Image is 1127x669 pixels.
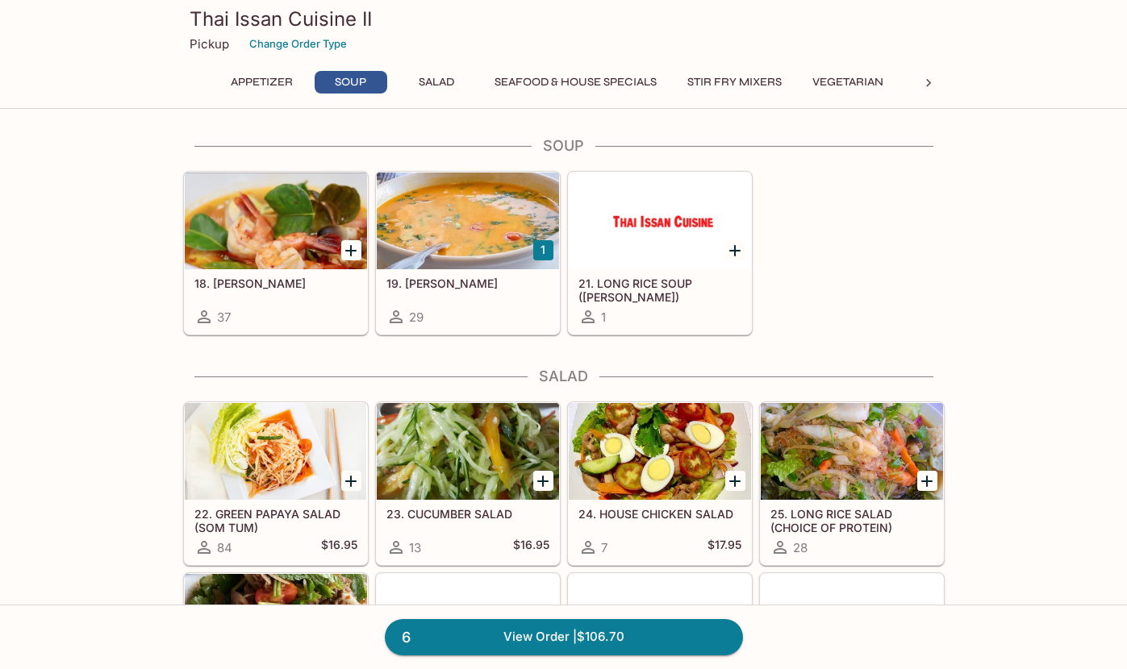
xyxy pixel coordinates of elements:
[760,402,944,565] a: 25. LONG RICE SALAD (CHOICE OF PROTEIN)28
[578,507,741,521] h5: 24. HOUSE CHICKEN SALAD
[601,310,606,325] span: 1
[184,402,368,565] a: 22. GREEN PAPAYA SALAD (SOM TUM)84$16.95
[569,172,751,269] div: 21. LONG RICE SOUP (KAENG WOON SEN)
[194,276,357,290] h5: 18. [PERSON_NAME]
[185,403,367,500] div: 22. GREEN PAPAYA SALAD (SOM TUM)
[321,538,357,557] h5: $16.95
[386,507,549,521] h5: 23. CUCUMBER SALAD
[341,471,361,491] button: Add 22. GREEN PAPAYA SALAD (SOM TUM)
[376,402,560,565] a: 23. CUCUMBER SALAD13$16.95
[194,507,357,534] h5: 22. GREEN PAPAYA SALAD (SOM TUM)
[400,71,473,93] button: Salad
[708,538,741,557] h5: $17.95
[533,240,553,260] button: Add 19. TOM KHA
[377,172,559,269] div: 19. TOM KHA
[190,6,938,31] h3: Thai Issan Cuisine II
[513,538,549,557] h5: $16.95
[761,403,943,500] div: 25. LONG RICE SALAD (CHOICE OF PROTEIN)
[392,626,420,649] span: 6
[568,172,752,334] a: 21. LONG RICE SOUP ([PERSON_NAME])1
[377,403,559,500] div: 23. CUCUMBER SALAD
[725,240,745,260] button: Add 21. LONG RICE SOUP (KAENG WOON SEN)
[217,310,231,325] span: 37
[217,540,232,555] span: 84
[385,619,743,654] a: 6View Order |$106.70
[578,276,741,303] h5: 21. LONG RICE SOUP ([PERSON_NAME])
[185,172,367,269] div: 18. TOM YUM
[341,240,361,260] button: Add 18. TOM YUM
[793,540,808,555] span: 28
[770,507,933,534] h5: 25. LONG RICE SALAD (CHOICE OF PROTEIN)
[678,71,791,93] button: Stir Fry Mixers
[569,403,751,500] div: 24. HOUSE CHICKEN SALAD
[533,471,553,491] button: Add 23. CUCUMBER SALAD
[409,540,421,555] span: 13
[601,540,607,555] span: 7
[905,71,978,93] button: Noodles
[804,71,892,93] button: Vegetarian
[222,71,302,93] button: Appetizer
[190,36,229,52] p: Pickup
[386,276,549,290] h5: 19. [PERSON_NAME]
[183,368,945,385] h4: Salad
[184,172,368,334] a: 18. [PERSON_NAME]37
[409,310,424,325] span: 29
[376,172,560,334] a: 19. [PERSON_NAME]29
[486,71,666,93] button: Seafood & House Specials
[917,471,937,491] button: Add 25. LONG RICE SALAD (CHOICE OF PROTEIN)
[725,471,745,491] button: Add 24. HOUSE CHICKEN SALAD
[183,137,945,155] h4: Soup
[315,71,387,93] button: Soup
[568,402,752,565] a: 24. HOUSE CHICKEN SALAD7$17.95
[242,31,354,56] button: Change Order Type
